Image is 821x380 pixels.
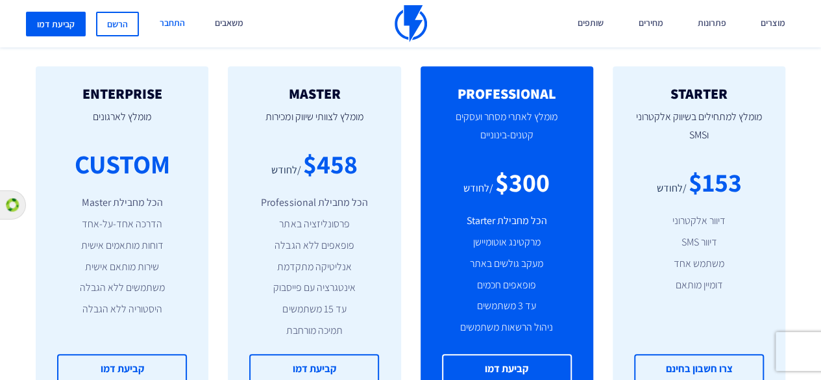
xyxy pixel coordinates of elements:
li: דיוור אלקטרוני [632,214,766,229]
li: אינטגרציה עם פייסבוק [247,281,381,296]
p: מומלץ לאתרי מסחר ועסקים קטנים-בינוניים [440,101,574,164]
a: קביעת דמו [26,12,86,36]
div: /לחודש [656,181,686,196]
li: עד 15 משתמשים [247,302,381,317]
li: תמיכה מורחבת [247,323,381,338]
li: דומיין מותאם [632,278,766,293]
li: ניהול הרשאות משתמשים [440,320,574,335]
p: מומלץ לצוותי שיווק ומכירות [247,101,381,146]
li: הכל מחבילת Professional [247,196,381,210]
li: הכל מחבילת Starter [440,214,574,229]
p: מומלץ לארגונים [55,101,189,146]
div: $153 [688,164,741,201]
li: פופאפים ללא הגבלה [247,238,381,253]
li: דיוור SMS [632,235,766,250]
li: פרסונליזציה באתר [247,217,381,232]
li: פופאפים חכמים [440,278,574,293]
h2: STARTER [632,86,766,101]
h2: MASTER [247,86,381,101]
h2: PROFESSIONAL [440,86,574,101]
h2: ENTERPRISE [55,86,189,101]
li: שירות מותאם אישית [55,260,189,275]
p: מומלץ למתחילים בשיווק אלקטרוני וSMS [632,101,766,164]
a: הרשם [96,12,139,36]
li: הכל מחבילת Master [55,196,189,210]
div: $458 [303,146,358,183]
li: עד 3 משתמשים [440,299,574,314]
li: הדרכה אחד-על-אחד [55,217,189,232]
div: $300 [495,164,550,201]
div: /לחודש [271,163,301,178]
div: CUSTOM [75,146,170,183]
div: /לחודש [463,181,493,196]
li: משתמש אחד [632,257,766,272]
li: מעקב גולשים באתר [440,257,574,272]
li: משתמשים ללא הגבלה [55,281,189,296]
li: היסטוריה ללא הגבלה [55,302,189,317]
li: מרקטינג אוטומיישן [440,235,574,250]
li: אנליטיקה מתקדמת [247,260,381,275]
li: דוחות מותאמים אישית [55,238,189,253]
